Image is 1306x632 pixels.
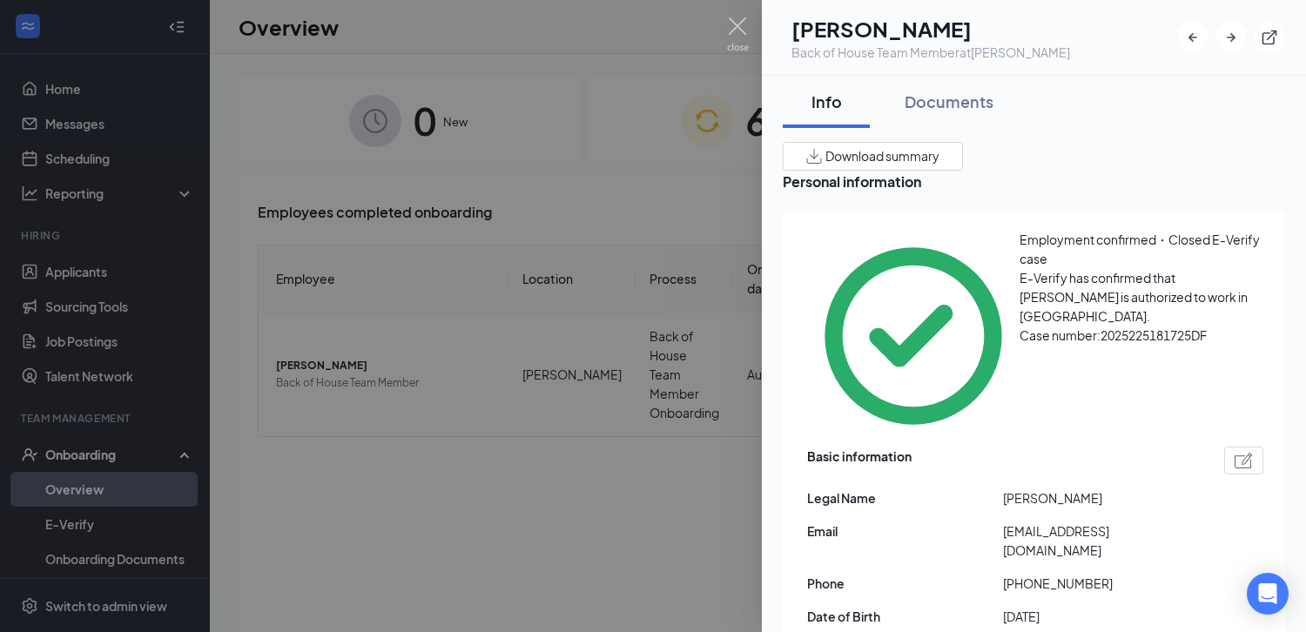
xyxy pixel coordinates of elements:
[783,171,1285,192] span: Personal information
[807,488,1003,508] span: Legal Name
[1177,22,1208,53] button: ArrowLeftNew
[807,447,912,474] span: Basic information
[807,574,1003,593] span: Phone
[807,521,1003,541] span: Email
[1003,488,1199,508] span: [PERSON_NAME]
[825,147,939,165] span: Download summary
[905,91,993,112] div: Documents
[1020,232,1260,266] span: Employment confirmed・Closed E-Verify case
[807,607,1003,626] span: Date of Birth
[1003,521,1199,560] span: [EMAIL_ADDRESS][DOMAIN_NAME]
[807,230,1020,442] svg: CheckmarkCircle
[1254,22,1285,53] button: ExternalLink
[783,142,963,171] button: Download summary
[1222,29,1240,46] svg: ArrowRight
[800,91,852,112] div: Info
[1020,327,1207,343] span: Case number: 2025225181725DF
[1003,574,1199,593] span: [PHONE_NUMBER]
[1215,22,1247,53] button: ArrowRight
[1261,29,1278,46] svg: ExternalLink
[1247,573,1289,615] div: Open Intercom Messenger
[1003,607,1199,626] span: [DATE]
[1184,29,1202,46] svg: ArrowLeftNew
[1020,270,1248,324] span: E-Verify has confirmed that [PERSON_NAME] is authorized to work in [GEOGRAPHIC_DATA].
[791,44,1070,61] div: Back of House Team Member at [PERSON_NAME]
[791,14,1070,44] h1: [PERSON_NAME]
